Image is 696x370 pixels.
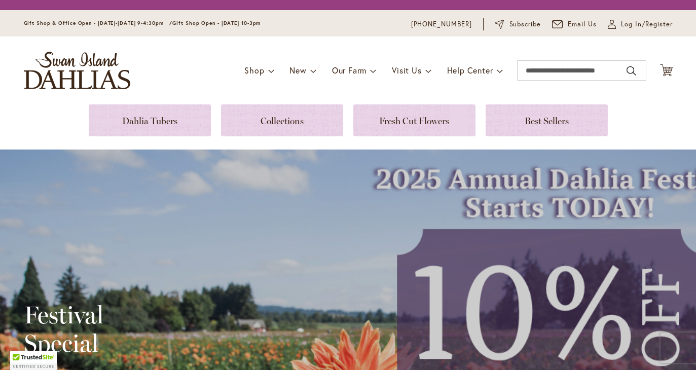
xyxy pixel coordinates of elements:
span: Help Center [447,65,493,76]
button: Search [627,63,636,79]
a: Email Us [552,19,597,29]
span: Gift Shop Open - [DATE] 10-3pm [172,20,261,26]
a: Log In/Register [608,19,673,29]
span: Our Farm [332,65,367,76]
h2: Festival Special [24,301,287,357]
a: store logo [24,52,130,89]
div: TrustedSite Certified [10,351,57,370]
span: Subscribe [509,19,541,29]
span: Gift Shop & Office Open - [DATE]-[DATE] 9-4:30pm / [24,20,173,26]
span: Shop [244,65,264,76]
span: Email Us [568,19,597,29]
span: Log In/Register [621,19,673,29]
span: Visit Us [392,65,421,76]
span: New [289,65,306,76]
a: Subscribe [495,19,541,29]
a: [PHONE_NUMBER] [411,19,472,29]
